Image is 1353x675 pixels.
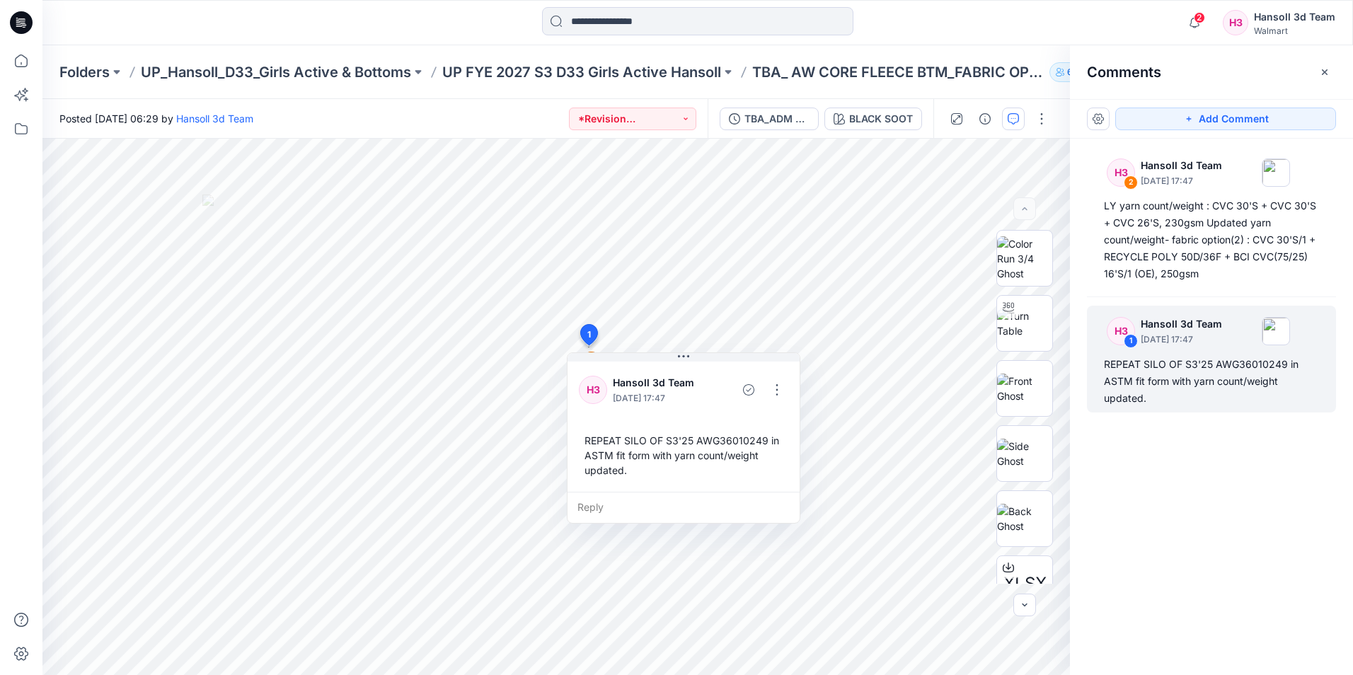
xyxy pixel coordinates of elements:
div: 1 [1124,334,1138,348]
img: Front Ghost [997,374,1052,403]
div: Reply [568,492,800,523]
button: TBA_ADM FC_AW CORE FLEECE BTM [720,108,819,130]
span: 1 [587,328,591,341]
p: TBA_ AW CORE FLEECE BTM_FABRIC OPT(2) [752,62,1044,82]
img: Color Run 3/4 Ghost [997,236,1052,281]
div: TBA_ADM FC_AW CORE FLEECE BTM [744,111,810,127]
p: [DATE] 17:47 [613,391,706,405]
span: XLSX [1003,571,1047,596]
div: H3 [1107,317,1135,345]
div: BLACK SOOT [849,111,913,127]
div: H3 [579,376,607,404]
div: H3 [1223,10,1248,35]
button: 69 [1049,62,1096,82]
div: Walmart [1254,25,1335,36]
p: Hansoll 3d Team [613,374,706,391]
a: UP FYE 2027 S3 D33 Girls Active Hansoll [442,62,721,82]
span: 2 [1194,12,1205,23]
img: Side Ghost [997,439,1052,468]
div: REPEAT SILO OF S3'25 AWG36010249 in ASTM fit form with yarn count/weight updated. [579,427,788,483]
div: LY yarn count/weight : CVC 30'S + CVC 30'S + CVC 26'S, 230gsm Updated yarn count/weight- fabric o... [1104,197,1319,282]
p: Hansoll 3d Team [1141,316,1222,333]
a: Hansoll 3d Team [176,112,253,125]
button: Details [974,108,996,130]
div: 2 [1124,175,1138,190]
div: REPEAT SILO OF S3'25 AWG36010249 in ASTM fit form with yarn count/weight updated. [1104,356,1319,407]
a: UP_Hansoll_D33_Girls Active & Bottoms [141,62,411,82]
p: [DATE] 17:47 [1141,174,1222,188]
p: 69 [1067,64,1078,80]
button: Add Comment [1115,108,1336,130]
div: Hansoll 3d Team [1254,8,1335,25]
p: [DATE] 17:47 [1141,333,1222,347]
div: H3 [1107,158,1135,187]
button: BLACK SOOT [824,108,922,130]
span: Posted [DATE] 06:29 by [59,111,253,126]
img: Turn Table [997,308,1052,338]
h2: Comments [1087,64,1161,81]
img: Back Ghost [997,504,1052,533]
a: Folders [59,62,110,82]
p: Hansoll 3d Team [1141,157,1222,174]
